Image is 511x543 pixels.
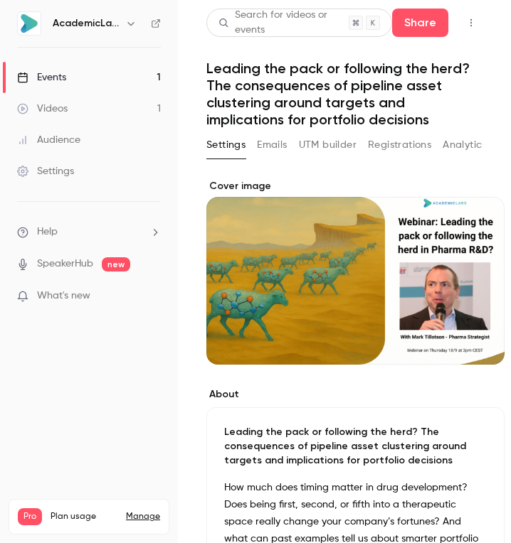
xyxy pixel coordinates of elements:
div: Audience [17,133,80,147]
span: Pro [18,508,42,525]
a: Manage [126,511,160,522]
span: Plan usage [51,511,117,522]
h1: Leading the pack or following the herd? The consequences of pipeline asset clustering around targ... [206,60,483,128]
button: UTM builder [299,134,357,156]
div: Settings [17,164,74,178]
span: What's new [37,289,90,303]
li: help-dropdown-opener [17,225,161,240]
button: Share [392,9,448,37]
span: Help [37,225,58,240]
label: About [206,387,505,402]
h6: AcademicLabs [53,16,120,31]
span: new [102,257,130,271]
button: Settings [206,134,246,156]
a: SpeakerHub [37,257,93,271]
div: Search for videos or events [218,8,349,38]
label: Cover image [206,179,505,193]
div: Events [17,70,66,85]
p: Leading the pack or following the herd? The consequences of pipeline asset clustering around targ... [224,425,487,468]
img: AcademicLabs [18,12,41,35]
section: Cover image [206,179,505,365]
button: Analytics [443,134,487,156]
div: Videos [17,102,68,116]
iframe: Noticeable Trigger [144,290,161,303]
button: Registrations [368,134,431,156]
button: Emails [257,134,287,156]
